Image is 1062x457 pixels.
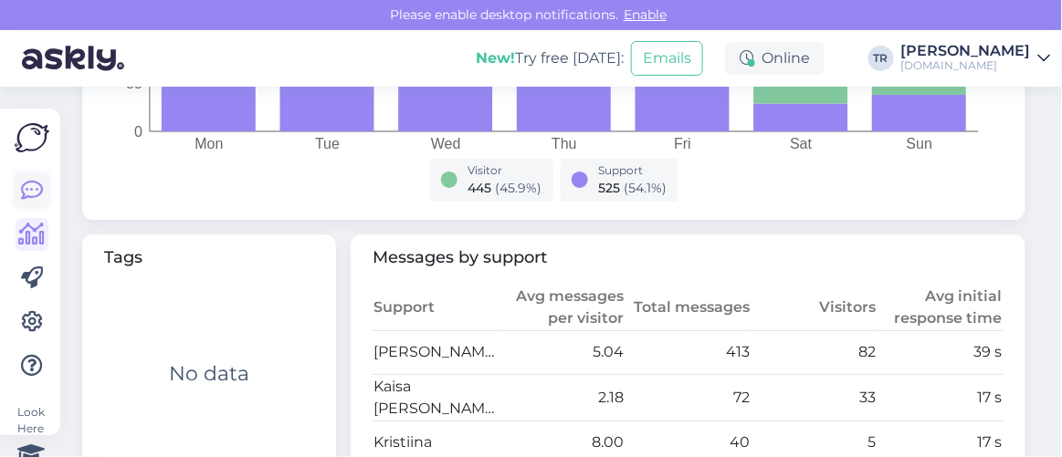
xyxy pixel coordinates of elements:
td: [PERSON_NAME] [373,330,499,374]
div: Visitor [468,162,542,179]
tspan: Tue [315,136,340,151]
tspan: Sat [790,136,813,151]
tspan: Mon [195,136,223,151]
th: Visitors [752,285,878,331]
td: 2.18 [499,374,625,421]
tspan: Thu [552,136,577,151]
tspan: 55 [126,76,142,91]
div: No data [169,359,249,389]
tspan: 0 [134,123,142,139]
td: 5.04 [499,330,625,374]
span: Messages by support [373,245,1004,270]
td: 39 s [878,330,1004,374]
td: Kaisa [PERSON_NAME] [373,374,499,421]
td: 33 [752,374,878,421]
span: ( 54.1 %) [625,180,668,196]
th: Avg messages per visitor [499,285,625,331]
a: [PERSON_NAME][DOMAIN_NAME] [901,44,1051,73]
span: ( 45.9 %) [496,180,542,196]
th: Support [373,285,499,331]
span: 525 [599,180,621,196]
span: Enable [618,6,672,23]
div: TR [868,46,894,71]
div: Online [725,42,825,75]
b: New! [476,49,515,67]
div: [DOMAIN_NAME] [901,58,1031,73]
td: 72 [626,374,752,421]
tspan: Wed [431,136,461,151]
div: [PERSON_NAME] [901,44,1031,58]
th: Avg initial response time [878,285,1004,331]
img: Askly Logo [15,123,49,152]
td: 413 [626,330,752,374]
button: Emails [631,41,703,76]
tspan: Fri [674,136,691,151]
tspan: Sun [907,136,932,151]
span: 445 [468,180,492,196]
td: 82 [752,330,878,374]
th: Total messages [626,285,752,331]
div: Support [599,162,668,179]
td: 17 s [878,374,1004,421]
div: Try free [DATE]: [476,47,624,69]
span: Tags [104,245,314,270]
